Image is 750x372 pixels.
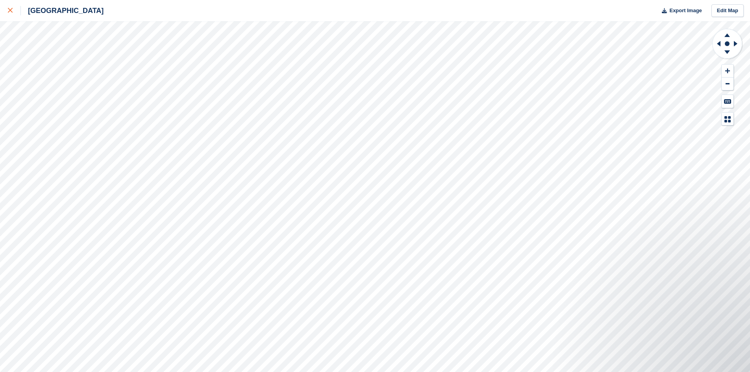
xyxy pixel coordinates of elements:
button: Export Image [657,4,702,17]
span: Export Image [669,7,702,15]
div: [GEOGRAPHIC_DATA] [21,6,104,15]
button: Zoom Out [722,78,733,91]
button: Zoom In [722,65,733,78]
a: Edit Map [711,4,744,17]
button: Map Legend [722,113,733,126]
button: Keyboard Shortcuts [722,95,733,108]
